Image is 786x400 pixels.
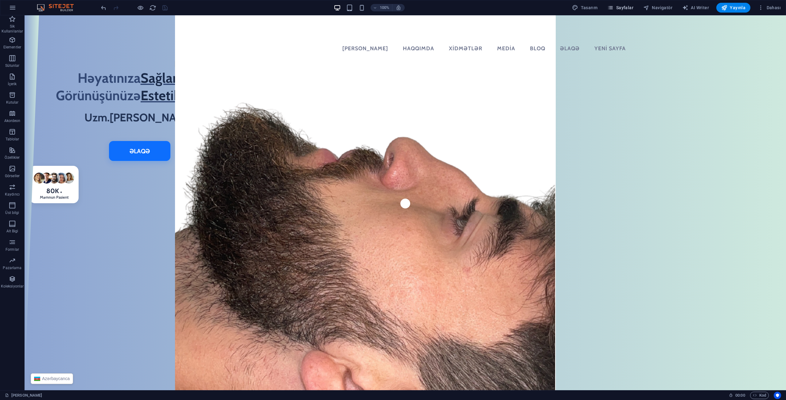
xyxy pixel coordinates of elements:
button: Kod [750,392,769,399]
button: AI Writer [680,3,711,13]
p: Kutular [6,100,19,105]
button: reload [149,4,156,11]
p: Koleksiyonlar [1,284,24,289]
button: undo [100,4,107,11]
button: Yayınla [716,3,750,13]
p: Alt Bigi [6,229,18,234]
span: Tasarım [572,5,597,11]
p: Sütunlar [5,63,20,68]
button: 100% [371,4,392,11]
span: Dahası [758,5,781,11]
button: Dahası [755,3,783,13]
p: İçerik [8,82,17,86]
span: 00 00 [735,392,745,399]
p: Kaydırıcı [5,192,20,197]
img: Editor Logo [35,4,81,11]
button: Sayfalar [605,3,636,13]
h6: 100% [380,4,390,11]
div: Tasarım (Ctrl+Alt+Y) [570,3,600,13]
button: Navigatör [641,3,675,13]
p: Pazarlama [3,265,21,270]
button: Tasarım [570,3,600,13]
i: Sayfayı yeniden yükleyin [149,4,156,11]
button: Usercentrics [774,392,781,399]
i: Geri al: Sayfaları değiştir (Ctrl+Z) [100,4,107,11]
a: Seçimi iptal etmek için tıkla. Sayfaları açmak için çift tıkla [5,392,42,399]
span: Kod [753,392,766,399]
p: Görseller [5,173,20,178]
span: AI Writer [682,5,709,11]
p: Elementler [3,45,21,50]
span: : [740,393,741,398]
p: Özellikler [5,155,20,160]
p: Tablolar [6,137,19,142]
i: Yeniden boyutlandırmada yakınlaştırma düzeyini seçilen cihaza uyacak şekilde otomatik olarak ayarla. [396,5,401,10]
h6: Oturum süresi [729,392,745,399]
span: Navigatör [643,5,672,11]
p: Üst bilgi [5,210,19,215]
span: Yayınla [721,5,745,11]
p: Akordeon [4,118,21,123]
p: Formlar [6,247,19,252]
span: Sayfalar [607,5,633,11]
